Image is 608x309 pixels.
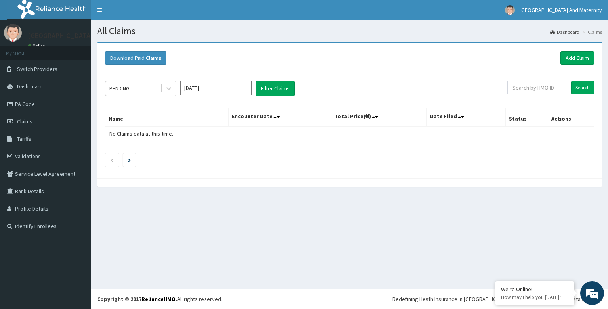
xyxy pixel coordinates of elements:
[426,108,505,127] th: Date Filed
[501,294,568,301] p: How may I help you today?
[505,5,515,15] img: User Image
[109,130,173,137] span: No Claims data at this time.
[548,108,594,127] th: Actions
[392,295,602,303] div: Redefining Heath Insurance in [GEOGRAPHIC_DATA] using Telemedicine and Data Science!
[28,32,138,39] p: [GEOGRAPHIC_DATA] And Maternity
[501,286,568,293] div: We're Online!
[128,156,131,163] a: Next page
[180,81,252,95] input: Select Month and Year
[97,26,602,36] h1: All Claims
[109,84,130,92] div: PENDING
[571,81,594,94] input: Search
[331,108,427,127] th: Total Price(₦)
[17,83,43,90] span: Dashboard
[105,51,166,65] button: Download Paid Claims
[28,43,47,49] a: Online
[560,51,594,65] a: Add Claim
[17,65,57,73] span: Switch Providers
[110,156,114,163] a: Previous page
[141,296,176,303] a: RelianceHMO
[4,24,22,42] img: User Image
[580,29,602,35] li: Claims
[105,108,229,127] th: Name
[256,81,295,96] button: Filter Claims
[17,118,33,125] span: Claims
[228,108,331,127] th: Encounter Date
[91,289,608,309] footer: All rights reserved.
[520,6,602,13] span: [GEOGRAPHIC_DATA] And Maternity
[97,296,177,303] strong: Copyright © 2017 .
[550,29,579,35] a: Dashboard
[507,81,569,94] input: Search by HMO ID
[505,108,548,127] th: Status
[17,135,31,142] span: Tariffs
